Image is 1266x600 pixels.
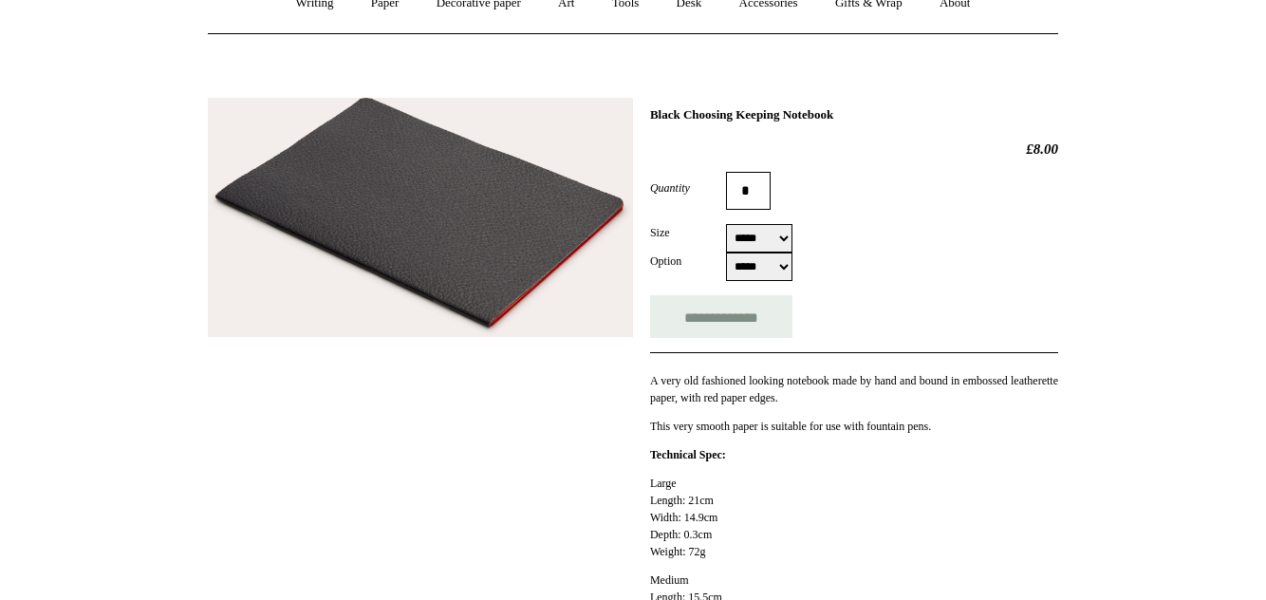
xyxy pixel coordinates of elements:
[650,224,726,241] label: Size
[650,179,726,197] label: Quantity
[650,107,1058,122] h1: Black Choosing Keeping Notebook
[650,475,1058,560] p: Large Length: 21cm Width: 14.9cm Depth: 0.3cm Weight: 72g
[650,253,726,270] label: Option
[650,418,1058,435] p: This very smooth paper is suitable for use with fountain pens.
[208,98,633,338] img: Black Choosing Keeping Notebook
[650,141,1058,158] h2: £8.00
[650,372,1058,406] p: A very old fashioned looking notebook made by hand and bound in embossed leatherette paper, with ...
[650,448,726,461] strong: Technical Spec:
